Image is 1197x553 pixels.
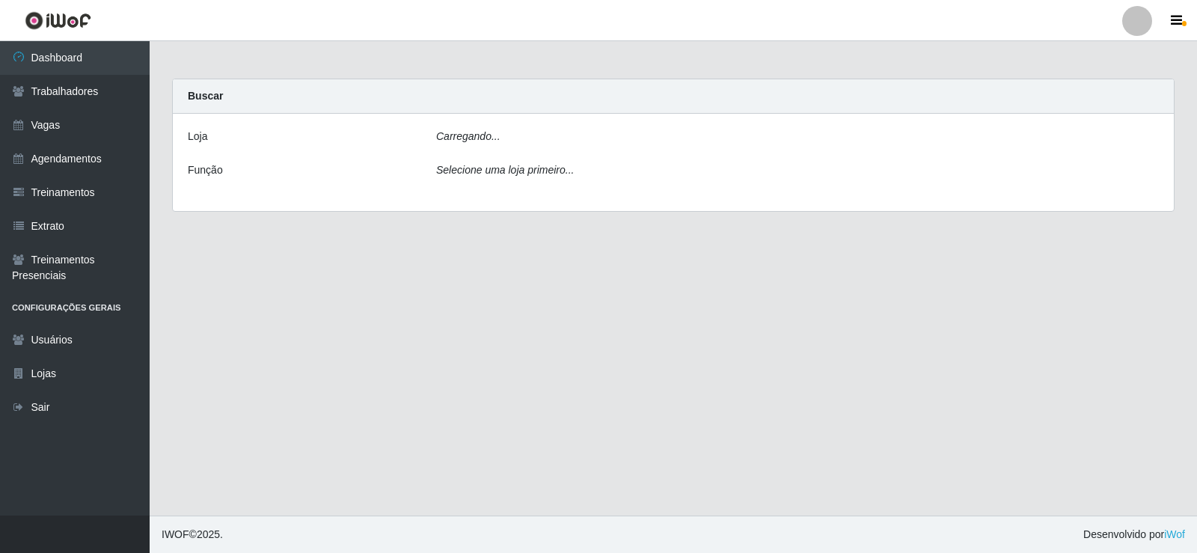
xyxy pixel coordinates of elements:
span: IWOF [162,528,189,540]
img: CoreUI Logo [25,11,91,30]
span: Desenvolvido por [1083,527,1185,543]
i: Selecione uma loja primeiro... [436,164,574,176]
a: iWof [1164,528,1185,540]
span: © 2025 . [162,527,223,543]
i: Carregando... [436,130,500,142]
label: Loja [188,129,207,144]
label: Função [188,162,223,178]
strong: Buscar [188,90,223,102]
